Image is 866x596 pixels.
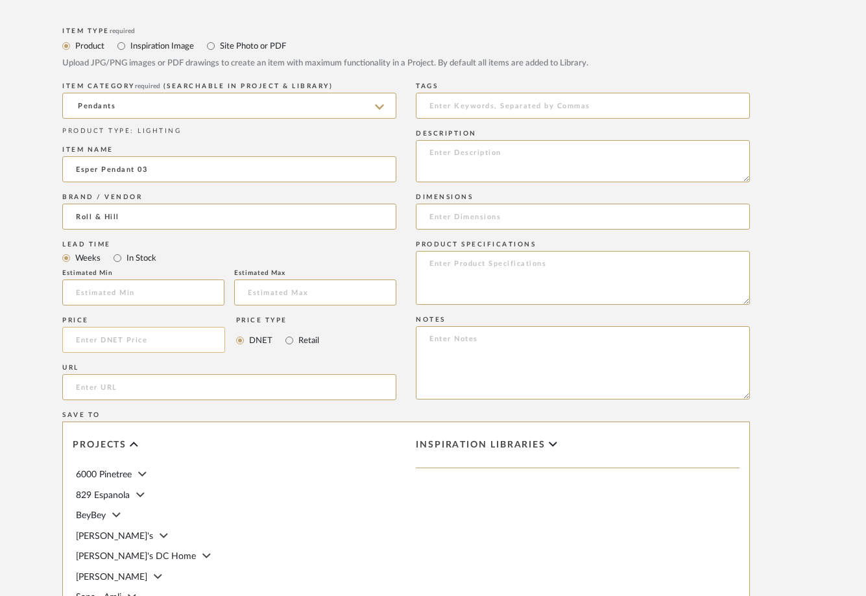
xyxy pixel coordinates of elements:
div: Brand / Vendor [62,193,396,201]
span: required [135,83,160,89]
input: Enter Name [62,156,396,182]
span: [PERSON_NAME]'s [76,532,153,541]
span: BeyBey [76,511,106,520]
span: 6000 Pinetree [76,470,132,479]
input: Enter DNET Price [62,327,225,353]
label: Retail [297,333,319,348]
div: Save To [62,411,750,419]
div: Item Type [62,27,750,35]
input: Estimated Min [62,280,224,305]
span: Projects [73,440,126,451]
span: [PERSON_NAME]'s DC Home [76,552,196,561]
div: Lead Time [62,241,396,248]
input: Type a category to search and select [62,93,396,119]
label: Weeks [74,251,101,265]
div: URL [62,364,396,372]
div: Price [62,316,225,324]
span: : LIGHTING [130,128,181,134]
input: Enter URL [62,374,396,400]
div: Tags [416,82,750,90]
div: Description [416,130,750,137]
span: Inspiration libraries [416,440,546,451]
input: Enter Keywords, Separated by Commas [416,93,750,119]
mat-radio-group: Select item type [62,250,396,266]
div: Item name [62,146,396,154]
div: Estimated Min [62,269,224,277]
div: Product Specifications [416,241,750,248]
span: 829 Espanola [76,491,130,500]
div: Price Type [236,316,319,324]
span: (Searchable in Project & Library) [163,83,333,89]
div: Dimensions [416,193,750,201]
mat-radio-group: Select item type [62,38,750,54]
div: Upload JPG/PNG images or PDF drawings to create an item with maximum functionality in a Project. ... [62,57,750,70]
div: ITEM CATEGORY [62,82,396,90]
label: DNET [248,333,272,348]
label: Site Photo or PDF [219,39,286,53]
span: [PERSON_NAME] [76,573,147,582]
input: Enter Dimensions [416,204,750,230]
div: PRODUCT TYPE [62,126,396,136]
label: Inspiration Image [129,39,194,53]
input: Unknown [62,204,396,230]
label: Product [74,39,104,53]
span: required [110,28,135,34]
div: Notes [416,316,750,324]
input: Estimated Max [234,280,396,305]
mat-radio-group: Select price type [236,327,319,353]
div: Estimated Max [234,269,396,277]
label: In Stock [125,251,156,265]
